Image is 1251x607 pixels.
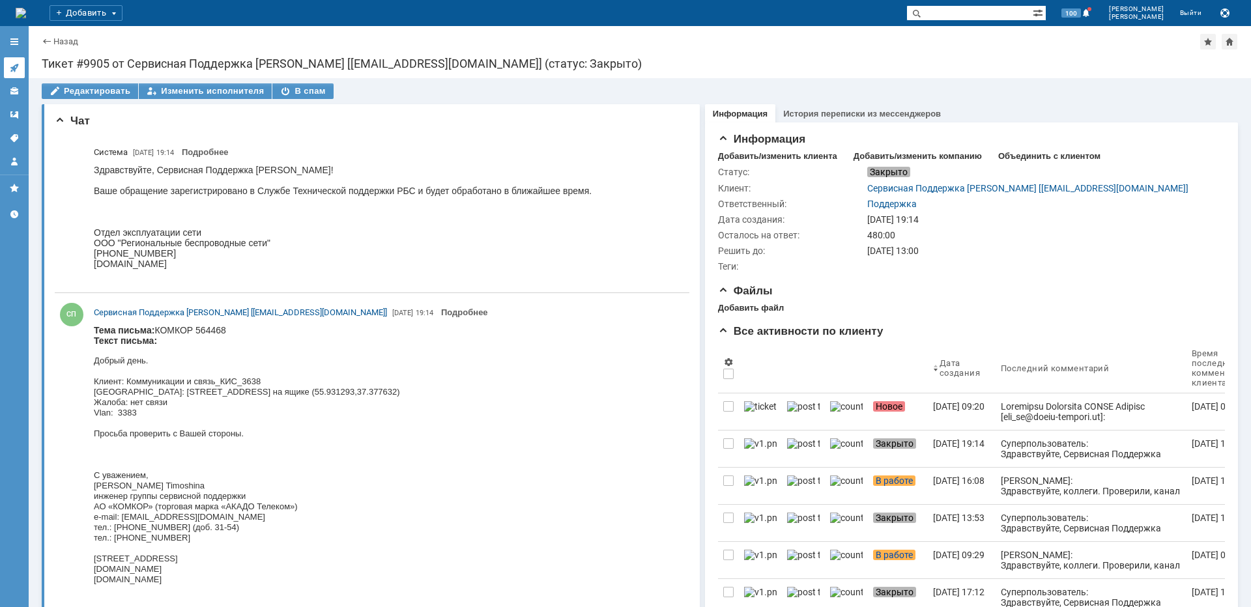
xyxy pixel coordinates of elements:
[718,183,865,193] div: Клиент:
[1109,5,1164,13] span: [PERSON_NAME]
[867,199,917,209] a: Поддержка
[55,115,90,127] span: Чат
[998,151,1100,162] div: Объединить с клиентом
[744,513,777,523] img: v1.png
[392,309,413,317] span: [DATE]
[739,542,782,578] a: v1.png
[933,475,985,486] div: [DATE] 16:08
[928,542,996,578] a: [DATE] 09:29
[16,8,26,18] a: Перейти на домашнюю страницу
[928,431,996,467] a: [DATE] 19:14
[1192,513,1243,523] div: [DATE] 13:53
[94,147,128,157] span: Система
[825,431,868,467] a: counter.png
[996,505,1186,541] a: Суперпользователь: Здравствуйте, Сервисная Поддержка [PERSON_NAME]! Ваше обращение зарегистрирова...
[928,393,996,430] a: [DATE] 09:20
[787,550,820,560] img: post ticket.png
[42,57,1238,70] div: Тикет #9905 от Сервисная Поддержка [PERSON_NAME] [[EMAIL_ADDRESS][DOMAIN_NAME]] (статус: Закрыто)
[867,214,1217,225] div: [DATE] 19:14
[868,468,928,504] a: В работе
[787,475,820,486] img: post ticket.png
[825,393,868,430] a: counter.png
[1192,550,1243,560] div: [DATE] 09:29
[867,183,1188,193] a: Сервисная Поддержка [PERSON_NAME] [[EMAIL_ADDRESS][DOMAIN_NAME]]
[744,401,777,412] img: ticket_notification.png
[718,303,784,313] div: Добавить файл
[739,393,782,430] a: ticket_notification.png
[133,148,154,157] span: [DATE]
[718,246,865,256] div: Решить до:
[782,505,825,541] a: post ticket.png
[873,475,915,486] span: В работе
[718,230,865,240] div: Осталось на ответ:
[718,261,865,272] div: Теги:
[787,587,820,597] img: post ticket.png
[830,550,863,560] img: counter.png
[416,309,433,317] span: 19:14
[182,147,229,157] a: Подробнее
[1200,34,1216,49] div: Добавить в избранное
[873,438,916,449] span: Закрыто
[713,109,768,119] a: Информация
[1001,550,1181,591] div: [PERSON_NAME]: Здравствуйте, коллеги. Проверили, канал работает штатно, видим маки в обе стороны.
[873,587,916,597] span: Закрыто
[1001,438,1181,522] div: Суперпользователь: Здравствуйте, Сервисная Поддержка [PERSON_NAME]! Ваше обращение зарегистрирова...
[718,167,865,177] div: Статус:
[868,393,928,430] a: Новое
[441,307,488,317] a: Подробнее
[16,8,26,18] img: logo
[739,468,782,504] a: v1.png
[933,587,985,597] div: [DATE] 17:12
[830,401,863,412] img: counter.png
[996,542,1186,578] a: [PERSON_NAME]: Здравствуйте, коллеги. Проверили, канал работает штатно, видим маки в обе стороны.
[1001,363,1109,373] div: Последний комментарий
[782,393,825,430] a: post ticket.png
[868,542,928,578] a: В работе
[928,343,996,393] th: Дата создания
[718,133,805,145] span: Информация
[744,587,777,597] img: v1.png
[1061,8,1081,18] span: 100
[1192,438,1243,449] div: [DATE] 19:14
[996,468,1186,504] a: [PERSON_NAME]: Здравствуйте, коллеги. Проверили, канал работает штатно, видим маки в обе стороны.
[854,151,982,162] div: Добавить/изменить компанию
[830,438,863,449] img: counter.png
[787,438,820,449] img: post ticket.png
[928,468,996,504] a: [DATE] 16:08
[782,542,825,578] a: post ticket.png
[744,438,777,449] img: v1.png
[718,151,837,162] div: Добавить/изменить клиента
[868,431,928,467] a: Закрыто
[996,393,1186,430] a: Loremipsu Dolorsita CONSE Adipisc [eli_se@doeiu-tempori.ut]: Labo etdolo: Ma: ALIQUA 328093 Enima...
[1192,348,1249,388] div: Время последнего комментария клиента
[94,306,387,319] a: Сервисная Поддержка [PERSON_NAME] [[EMAIL_ADDRESS][DOMAIN_NAME]]
[787,401,820,412] img: post ticket.png
[156,148,174,157] span: 19:14
[1222,34,1237,49] div: Сделать домашней страницей
[1033,6,1046,18] span: Расширенный поиск
[940,358,980,378] div: Дата создания
[744,550,777,560] img: v1.png
[782,431,825,467] a: post ticket.png
[4,104,25,125] a: Шаблоны комментариев
[744,475,777,486] img: v1.png
[933,438,985,449] div: [DATE] 19:14
[825,468,868,504] a: counter.png
[53,36,78,46] a: Назад
[933,550,985,560] div: [DATE] 09:29
[718,325,884,337] span: Все активности по клиенту
[4,151,25,172] a: Мой профиль
[1001,475,1181,517] div: [PERSON_NAME]: Здравствуйте, коллеги. Проверили, канал работает штатно, видим маки в обе стороны.
[718,285,773,297] span: Файлы
[830,475,863,486] img: counter.png
[868,505,928,541] a: Закрыто
[94,146,128,159] span: Система
[4,57,25,78] a: Активности
[830,513,863,523] img: counter.png
[1217,5,1233,21] button: Сохранить лог
[825,505,868,541] a: counter.png
[718,214,865,225] div: Дата создания:
[928,505,996,541] a: [DATE] 13:53
[4,81,25,102] a: Клиенты
[739,505,782,541] a: v1.png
